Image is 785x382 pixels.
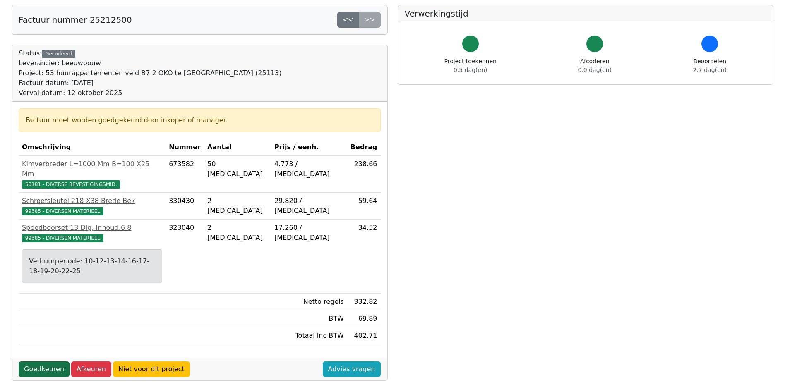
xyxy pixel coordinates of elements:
a: Goedkeuren [19,361,70,377]
th: Omschrijving [19,139,166,156]
div: Afcoderen [578,57,612,74]
div: Kimverbreder L=1000 Mm B=100 X25 Mm [22,159,162,179]
div: 2 [MEDICAL_DATA] [207,223,268,243]
div: 4.773 / [MEDICAL_DATA] [274,159,344,179]
h5: Verwerkingstijd [405,9,767,19]
td: 673582 [166,156,204,193]
td: Totaal inc BTW [271,327,347,344]
div: Factuur datum: [DATE] [19,78,281,88]
span: 0.0 dag(en) [578,67,612,73]
div: 17.260 / [MEDICAL_DATA] [274,223,344,243]
h5: Factuur nummer 25212500 [19,15,132,25]
a: Kimverbreder L=1000 Mm B=100 X25 Mm50181 - DIVERSE BEVESTIGINGSMID. [22,159,162,189]
td: 238.66 [347,156,381,193]
td: 59.64 [347,193,381,220]
div: Status: [19,48,281,98]
a: Niet voor dit project [113,361,190,377]
th: Bedrag [347,139,381,156]
span: 50181 - DIVERSE BEVESTIGINGSMID. [22,180,120,189]
div: Beoordelen [693,57,727,74]
td: 34.52 [347,220,381,294]
div: Project toekennen [444,57,497,74]
span: 99385 - DIVERSEN MATERIEEL [22,207,103,215]
div: 50 [MEDICAL_DATA] [207,159,268,179]
div: 29.820 / [MEDICAL_DATA] [274,196,344,216]
a: Schroefsleutel 218 X38 Brede Bek99385 - DIVERSEN MATERIEEL [22,196,162,216]
th: Aantal [204,139,271,156]
a: Afkeuren [71,361,111,377]
span: 99385 - DIVERSEN MATERIEEL [22,234,103,242]
td: 332.82 [347,294,381,310]
div: Speedboorset 13 Dlg, Inhoud:6 8 [22,223,162,233]
td: Netto regels [271,294,347,310]
div: Gecodeerd [42,50,75,58]
a: Speedboorset 13 Dlg, Inhoud:6 899385 - DIVERSEN MATERIEEL [22,223,162,243]
th: Nummer [166,139,204,156]
th: Prijs / eenh. [271,139,347,156]
td: 330430 [166,193,204,220]
div: 2 [MEDICAL_DATA] [207,196,268,216]
span: 0.5 dag(en) [454,67,487,73]
a: << [337,12,359,28]
div: Project: 53 huurappartementen veld B7.2 OKO te [GEOGRAPHIC_DATA] (25113) [19,68,281,78]
div: Leverancier: Leeuwbouw [19,58,281,68]
span: 2.7 dag(en) [693,67,727,73]
td: 323040 [166,220,204,294]
td: BTW [271,310,347,327]
div: Schroefsleutel 218 X38 Brede Bek [22,196,162,206]
div: Verval datum: 12 oktober 2025 [19,88,281,98]
td: 69.89 [347,310,381,327]
div: Factuur moet worden goedgekeurd door inkoper of manager. [26,115,374,125]
div: Verhuurperiode: 10-12-13-14-16-17-18-19-20-22-25 [29,256,155,276]
a: Advies vragen [323,361,381,377]
td: 402.71 [347,327,381,344]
